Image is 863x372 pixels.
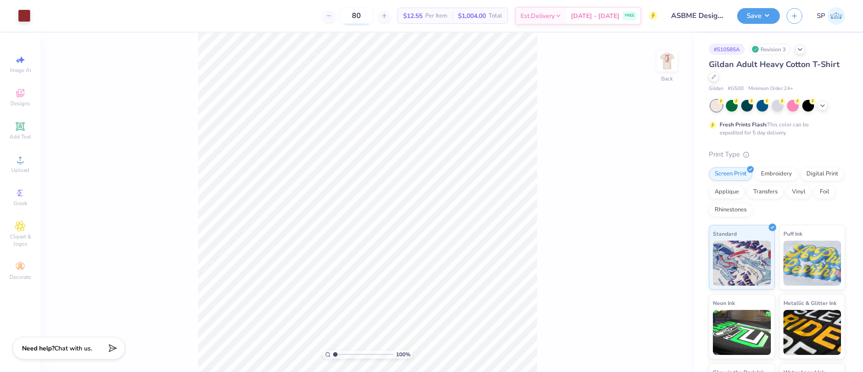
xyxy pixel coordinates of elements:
button: Save [737,8,780,24]
span: FREE [625,13,634,19]
span: Designs [10,100,30,107]
div: Print Type [709,149,845,160]
span: [DATE] - [DATE] [571,11,619,21]
span: Gildan Adult Heavy Cotton T-Shirt [709,59,840,70]
div: Revision 3 [749,44,791,55]
span: Standard [713,229,737,238]
input: Untitled Design [664,7,730,25]
span: # G500 [728,85,744,93]
span: Decorate [9,273,31,281]
div: Transfers [747,185,783,199]
div: Digital Print [801,167,844,181]
img: Back [658,52,676,70]
strong: Need help? [22,344,54,353]
span: Metallic & Glitter Ink [783,298,836,308]
span: Image AI [10,67,31,74]
span: Est. Delivery [520,11,555,21]
img: Metallic & Glitter Ink [783,310,841,355]
img: Neon Ink [713,310,771,355]
span: Total [489,11,502,21]
span: Gildan [709,85,723,93]
img: Shreyas Prashanth [827,7,845,25]
img: Standard [713,241,771,286]
span: $12.55 [403,11,423,21]
span: Puff Ink [783,229,802,238]
span: Greek [13,200,27,207]
a: SP [817,7,845,25]
div: Rhinestones [709,203,752,217]
div: Vinyl [786,185,811,199]
div: Back [661,75,673,83]
span: Neon Ink [713,298,735,308]
span: 100 % [396,350,410,359]
span: Clipart & logos [4,233,36,247]
div: Screen Print [709,167,752,181]
span: $1,004.00 [458,11,486,21]
input: – – [339,8,374,24]
div: Applique [709,185,745,199]
span: Minimum Order: 24 + [748,85,793,93]
div: Embroidery [755,167,798,181]
strong: Fresh Prints Flash: [720,121,767,128]
span: Per Item [425,11,447,21]
div: # 510585A [709,44,745,55]
div: Foil [814,185,835,199]
span: Add Text [9,133,31,140]
img: Puff Ink [783,241,841,286]
span: SP [817,11,825,21]
span: Upload [11,166,29,174]
div: This color can be expedited for 5 day delivery. [720,121,830,137]
span: Chat with us. [54,344,92,353]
